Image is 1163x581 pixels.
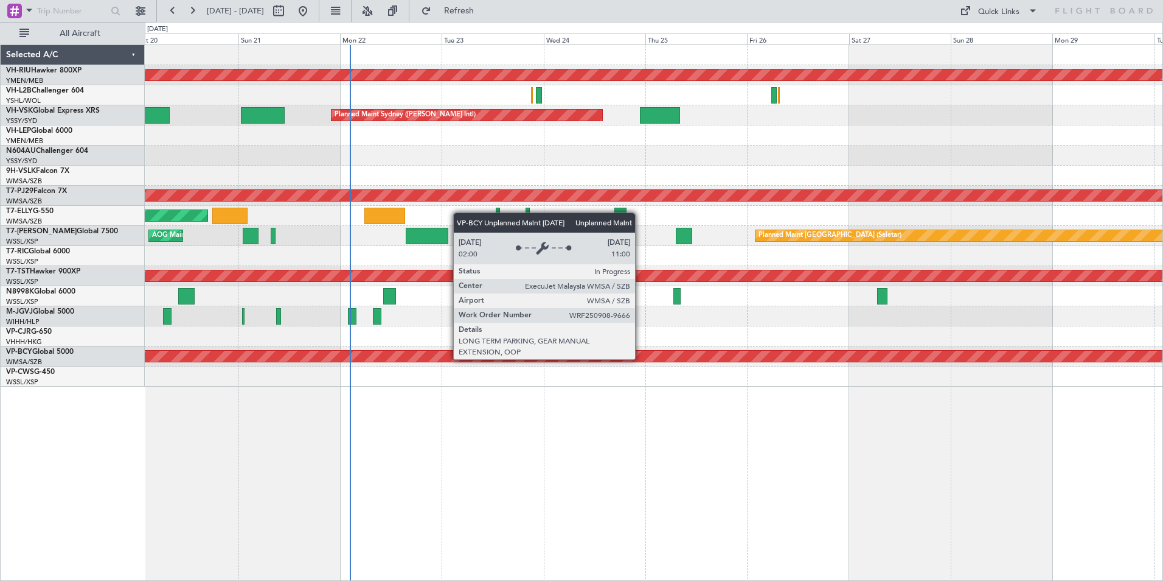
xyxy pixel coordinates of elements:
[6,237,38,246] a: WSSL/XSP
[6,228,118,235] a: T7-[PERSON_NAME]Global 7500
[759,227,901,245] div: Planned Maint [GEOGRAPHIC_DATA] (Seletar)
[6,357,42,367] a: WMSA/SZB
[6,328,52,336] a: VP-CJRG-650
[6,368,34,376] span: VP-CWS
[1052,33,1154,44] div: Mon 29
[6,177,42,186] a: WMSA/SZB
[6,328,31,336] span: VP-CJR
[544,33,645,44] div: Wed 24
[951,33,1052,44] div: Sun 28
[6,67,31,74] span: VH-RIU
[6,107,33,114] span: VH-VSK
[6,288,34,295] span: N8998K
[207,5,264,16] span: [DATE] - [DATE]
[434,7,485,15] span: Refresh
[6,268,80,275] a: T7-TSTHawker 900XP
[6,368,55,376] a: VP-CWSG-450
[6,87,84,94] a: VH-L2BChallenger 604
[6,147,36,155] span: N604AU
[6,96,41,105] a: YSHL/WOL
[147,24,168,35] div: [DATE]
[442,33,543,44] div: Tue 23
[32,29,128,38] span: All Aircraft
[6,257,38,266] a: WSSL/XSP
[6,217,42,226] a: WMSA/SZB
[6,268,30,275] span: T7-TST
[6,67,82,74] a: VH-RIUHawker 800XP
[6,76,43,85] a: YMEN/MEB
[340,33,442,44] div: Mon 22
[13,24,132,43] button: All Aircraft
[6,248,70,255] a: T7-RICGlobal 6000
[6,208,54,215] a: T7-ELLYG-550
[954,1,1044,21] button: Quick Links
[6,297,38,306] a: WSSL/XSP
[6,147,88,155] a: N604AUChallenger 604
[6,308,33,315] span: M-JGVJ
[6,127,31,135] span: VH-LEP
[136,33,238,44] div: Sat 20
[6,136,43,146] a: YMEN/MEB
[6,208,33,215] span: T7-ELLY
[645,33,747,44] div: Thu 25
[415,1,488,21] button: Refresh
[6,348,74,356] a: VP-BCYGlobal 5000
[6,288,75,295] a: N8998KGlobal 6000
[6,167,69,175] a: 9H-VSLKFalcon 7X
[6,308,74,315] a: M-JGVJGlobal 5000
[6,107,100,114] a: VH-VSKGlobal Express XRS
[152,227,286,245] div: AOG Maint [GEOGRAPHIC_DATA] (Seletar)
[238,33,340,44] div: Sun 21
[6,167,36,175] span: 9H-VSLK
[6,277,38,286] a: WSSL/XSP
[6,127,72,135] a: VH-LEPGlobal 6000
[6,197,42,206] a: WMSA/SZB
[6,188,67,195] a: T7-PJ29Falcon 7X
[6,116,37,125] a: YSSY/SYD
[6,348,32,356] span: VP-BCY
[335,106,476,124] div: Planned Maint Sydney ([PERSON_NAME] Intl)
[6,248,29,255] span: T7-RIC
[6,188,33,195] span: T7-PJ29
[6,317,40,326] a: WIHH/HLP
[6,337,42,347] a: VHHH/HKG
[6,157,37,166] a: YSSY/SYD
[978,6,1019,18] div: Quick Links
[37,2,107,20] input: Trip Number
[6,228,77,235] span: T7-[PERSON_NAME]
[747,33,849,44] div: Fri 26
[849,33,951,44] div: Sat 27
[6,378,38,387] a: WSSL/XSP
[6,87,32,94] span: VH-L2B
